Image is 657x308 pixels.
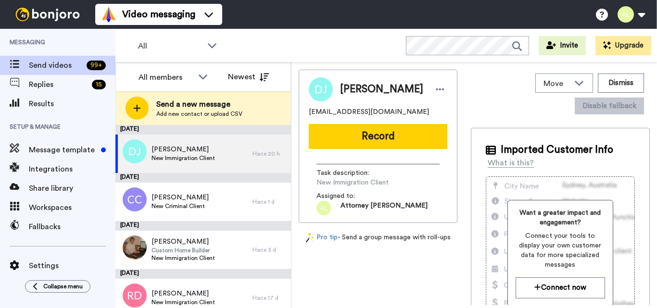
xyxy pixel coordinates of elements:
span: Custom Home Builder [152,246,215,254]
span: Send videos [29,60,83,71]
button: Disable fallback [575,98,644,114]
span: Want a greater impact and engagement? [516,208,606,227]
a: Pro tip [306,233,338,243]
img: al.png [316,201,331,215]
img: vm-color.svg [101,7,116,22]
span: [PERSON_NAME] [152,289,215,298]
img: dj.png [123,139,147,163]
img: 425f2772-5bfa-4da5-ae97-05e0274b8c87.jpg [123,235,147,259]
span: Task description : [316,168,384,178]
button: Collapse menu [25,280,90,293]
div: 15 [92,80,106,89]
span: Settings [29,260,115,271]
span: New Immigration Client [152,254,215,262]
div: Hace 3 d [253,246,286,254]
div: What is this? [488,157,534,169]
button: Dismiss [598,74,644,93]
span: Assigned to: [316,191,384,201]
div: Hace 1 d [253,198,286,206]
img: rd.png [123,283,147,308]
span: Share library [29,183,115,194]
span: New Immigration Client [316,178,408,187]
span: Fallbacks [29,221,115,233]
div: 99 + [87,61,106,70]
span: Video messaging [122,8,195,21]
span: Results [29,98,115,110]
span: Integrations [29,163,115,175]
span: All [138,40,202,52]
span: Replies [29,79,88,90]
span: Move [543,78,569,89]
button: Record [309,124,447,149]
span: [PERSON_NAME] [340,82,423,97]
img: cc.png [123,187,147,211]
span: Attorney [PERSON_NAME] [341,201,428,215]
div: Hace 17 d [253,294,286,302]
img: magic-wand.svg [306,233,315,243]
span: Add new contact or upload CSV [156,110,242,118]
span: Workspaces [29,202,115,213]
img: Image of Dorothy J Morris [309,77,333,101]
button: Connect now [516,277,606,298]
div: - Send a group message with roll-ups [299,233,457,243]
div: [DATE] [115,221,291,231]
button: Upgrade [595,36,651,55]
button: Invite [539,36,586,55]
span: Connect your tools to display your own customer data for more specialized messages [516,231,606,270]
span: Imported Customer Info [501,143,613,157]
span: [EMAIL_ADDRESS][DOMAIN_NAME] [309,107,429,117]
span: [PERSON_NAME] [152,237,215,246]
div: All members [139,72,193,83]
div: [DATE] [115,125,291,135]
span: Message template [29,144,97,156]
span: Collapse menu [43,283,83,290]
span: [PERSON_NAME] [152,145,215,154]
button: Newest [221,67,276,86]
span: New Immigration Client [152,154,215,162]
div: [DATE] [115,173,291,183]
span: Send a new message [156,99,242,110]
div: [DATE] [115,269,291,279]
span: [PERSON_NAME] [152,193,209,202]
div: Hace 20 h [253,150,286,158]
span: New Criminal Client [152,202,209,210]
img: bj-logo-header-white.svg [12,8,84,21]
span: New Immigration Client [152,298,215,306]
